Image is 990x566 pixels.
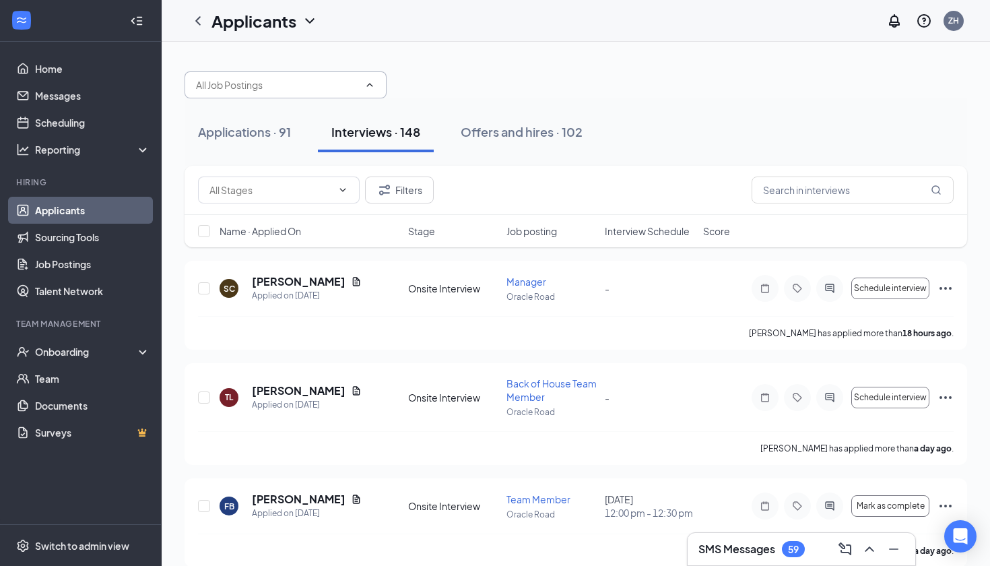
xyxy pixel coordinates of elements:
div: Switch to admin view [35,539,129,553]
div: Applied on [DATE] [252,289,362,303]
svg: ChevronUp [364,80,375,90]
svg: ActiveChat [822,501,838,511]
svg: Filter [376,182,393,198]
span: Schedule interview [854,284,927,293]
svg: Collapse [130,14,143,28]
svg: Minimize [886,541,902,557]
svg: Analysis [16,143,30,156]
span: Score [703,224,730,238]
svg: Ellipses [937,498,954,514]
a: Scheduling [35,109,150,136]
svg: ChevronDown [302,13,318,29]
span: 12:00 pm - 12:30 pm [605,506,695,520]
p: [PERSON_NAME] has applied more than . [760,443,954,454]
div: 59 [788,544,799,555]
input: All Stages [209,183,332,197]
svg: Ellipses [937,280,954,296]
a: Sourcing Tools [35,224,150,251]
span: - [605,282,609,294]
a: Home [35,55,150,82]
a: Applicants [35,197,150,224]
p: Oracle Road [506,291,597,303]
a: Talent Network [35,278,150,305]
svg: ChevronDown [337,185,348,195]
a: Documents [35,392,150,419]
b: a day ago [914,546,952,556]
div: FB [224,501,234,512]
h5: [PERSON_NAME] [252,383,345,398]
div: Applied on [DATE] [252,507,362,520]
button: Filter Filters [365,177,434,203]
a: Job Postings [35,251,150,278]
div: Offers and hires · 102 [461,123,583,140]
div: Onsite Interview [408,391,498,404]
div: Open Intercom Messenger [944,520,977,553]
p: [PERSON_NAME] has applied more than . [749,327,954,339]
span: Manager [506,276,546,288]
span: Team Member [506,493,570,505]
b: a day ago [914,443,952,453]
div: Team Management [16,318,147,329]
svg: ChevronUp [861,541,878,557]
span: Interview Schedule [605,224,690,238]
span: Stage [408,224,435,238]
div: TL [225,391,233,403]
svg: Document [351,494,362,505]
svg: ComposeMessage [837,541,853,557]
button: ComposeMessage [834,538,856,560]
svg: Document [351,276,362,287]
button: Schedule interview [851,278,929,299]
h5: [PERSON_NAME] [252,274,345,289]
button: Mark as complete [851,495,929,517]
h3: SMS Messages [698,542,775,557]
div: Onsite Interview [408,499,498,513]
svg: Ellipses [937,389,954,406]
input: All Job Postings [196,77,359,92]
div: SC [224,283,235,294]
svg: Note [757,283,773,294]
div: Interviews · 148 [331,123,420,140]
p: Oracle Road [506,406,597,418]
a: Messages [35,82,150,109]
svg: ActiveChat [822,392,838,403]
span: - [605,391,609,404]
div: ZH [948,15,959,26]
svg: Note [757,501,773,511]
svg: Settings [16,539,30,553]
a: SurveysCrown [35,419,150,446]
div: Reporting [35,143,151,156]
span: Name · Applied On [220,224,301,238]
span: Schedule interview [854,393,927,402]
svg: Tag [789,283,805,294]
svg: Tag [789,392,805,403]
div: Onsite Interview [408,282,498,295]
p: Oracle Road [506,509,597,520]
svg: ChevronLeft [190,13,206,29]
svg: Document [351,385,362,396]
svg: QuestionInfo [916,13,932,29]
svg: MagnifyingGlass [931,185,942,195]
svg: WorkstreamLogo [15,13,28,27]
span: Job posting [506,224,557,238]
button: Schedule interview [851,387,929,408]
h1: Applicants [211,9,296,32]
svg: ActiveChat [822,283,838,294]
svg: Notifications [886,13,902,29]
button: Minimize [883,538,904,560]
div: Hiring [16,177,147,188]
svg: Tag [789,501,805,511]
h5: [PERSON_NAME] [252,492,345,507]
div: Onboarding [35,345,139,358]
div: [DATE] [605,493,695,520]
svg: UserCheck [16,345,30,358]
a: Team [35,365,150,392]
span: Mark as complete [857,501,925,511]
div: Applied on [DATE] [252,398,362,412]
div: Applications · 91 [198,123,291,140]
button: ChevronUp [859,538,880,560]
input: Search in interviews [752,177,954,203]
svg: Note [757,392,773,403]
b: 18 hours ago [902,328,952,338]
span: Back of House Team Member [506,377,597,403]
